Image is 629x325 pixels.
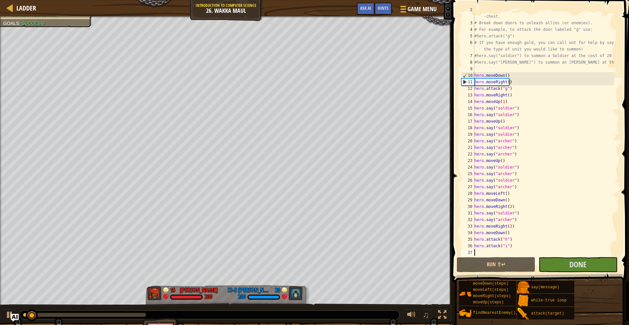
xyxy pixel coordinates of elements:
[461,164,474,171] div: 24
[405,309,418,322] button: Adjust volume
[461,236,474,243] div: 35
[461,66,474,72] div: 9
[473,288,508,292] span: moveLeft(steps)
[357,3,374,15] button: Ask AI
[531,311,564,316] span: attack(target)
[461,26,474,33] div: 4
[423,310,429,320] span: ♫
[147,286,162,300] img: thang_avatar_frame.png
[459,288,471,300] img: portrait.png
[19,21,22,26] span: :
[461,33,474,39] div: 5
[22,21,45,26] span: Success!
[457,257,535,272] button: Run ⇧↵
[461,125,474,131] div: 18
[238,294,246,300] div: 200
[11,314,19,322] button: Ask AI
[421,309,432,322] button: ♫
[461,203,474,210] div: 30
[461,20,474,26] div: 3
[13,4,36,12] a: Ladder
[473,294,511,298] span: moveRight(steps)
[408,5,437,13] span: Game Menu
[461,92,474,98] div: 13
[274,286,280,292] div: 20
[459,307,471,319] img: portrait.png
[461,138,474,144] div: 20
[461,223,474,230] div: 33
[378,5,389,11] span: Hints
[180,286,218,295] div: [PERSON_NAME]
[360,5,371,11] span: Ask AI
[531,298,566,303] span: while-true loop
[461,177,474,184] div: 26
[461,171,474,177] div: 25
[170,286,177,292] div: 15
[531,285,559,290] span: say(message)
[473,281,508,286] span: moveDown(steps)
[517,308,529,320] img: portrait.png
[461,7,474,20] div: 2
[462,72,474,79] div: 10
[204,294,212,300] div: 200
[16,4,36,12] span: Ladder
[288,286,303,300] img: thang_avatar_frame.png
[461,131,474,138] div: 19
[461,59,474,66] div: 8
[462,79,474,85] div: 11
[461,151,474,157] div: 22
[461,230,474,236] div: 34
[461,98,474,105] div: 14
[461,85,474,92] div: 12
[461,105,474,112] div: 15
[3,21,19,26] span: Goals
[461,118,474,125] div: 17
[3,309,16,322] button: Ctrl + P: Play
[461,112,474,118] div: 16
[517,281,529,294] img: portrait.png
[461,243,474,249] div: 36
[569,259,586,270] span: Done
[461,210,474,216] div: 31
[228,286,270,295] div: XI-5 [PERSON_NAME]
[461,249,474,256] div: 37
[461,184,474,190] div: 27
[436,309,449,322] button: Toggle fullscreen
[461,197,474,203] div: 29
[473,311,516,315] span: findNearestEnemy()
[461,52,474,59] div: 7
[539,257,617,272] button: Done
[461,39,474,52] div: 6
[461,144,474,151] div: 21
[461,157,474,164] div: 23
[473,300,504,305] span: moveUp(steps)
[517,295,529,307] img: portrait.png
[395,3,441,18] button: Game Menu
[461,216,474,223] div: 32
[461,190,474,197] div: 28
